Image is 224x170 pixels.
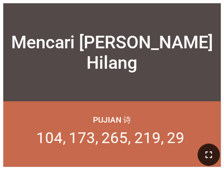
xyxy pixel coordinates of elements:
li: 29 [167,129,184,147]
div: Mencari [PERSON_NAME] Hilang [7,32,217,73]
li: 219 [134,129,164,147]
li: 265 [101,129,131,147]
li: 173 [69,129,98,147]
li: 104 [36,129,66,147]
p: Pujian 诗 [93,114,131,125]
